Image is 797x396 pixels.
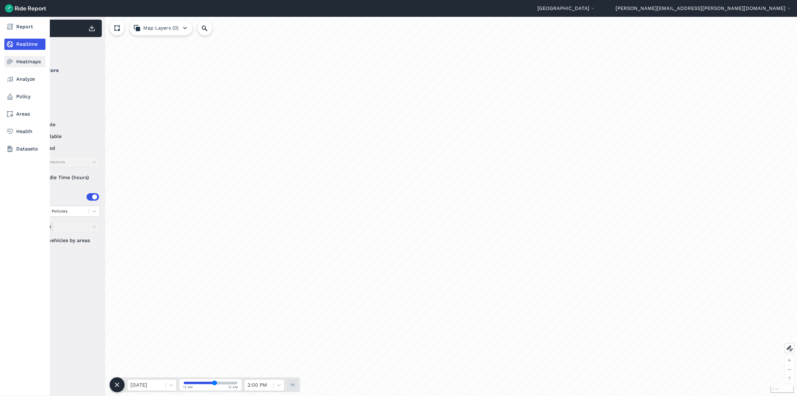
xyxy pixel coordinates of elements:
div: Idle Time (hours) [25,172,100,183]
div: Filter [23,40,102,59]
label: Lime [25,79,100,87]
label: unavailable [25,133,100,140]
summary: Status [25,103,99,121]
span: 12 AM [228,385,238,389]
button: [GEOGRAPHIC_DATA] [537,5,596,12]
a: Heatmaps [4,56,45,67]
div: loading [20,17,797,396]
label: available [25,121,100,128]
a: Realtime [4,39,45,50]
a: Areas [4,108,45,120]
input: Search Location or Vehicles [197,21,222,36]
a: Report [4,21,45,32]
a: Datasets [4,143,45,155]
div: Areas [34,193,99,201]
a: Policy [4,91,45,102]
button: Map Layers (0) [130,21,192,36]
label: Spin [25,91,100,98]
summary: Areas [25,188,99,206]
button: [PERSON_NAME][EMAIL_ADDRESS][PERSON_NAME][DOMAIN_NAME] [615,5,792,12]
summary: Operators [25,62,99,79]
img: Ride Report [5,4,46,12]
label: reserved [25,145,100,152]
a: Analyze [4,74,45,85]
span: 12 AM [183,385,193,389]
label: Filter vehicles by areas [25,237,100,244]
a: Health [4,126,45,137]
